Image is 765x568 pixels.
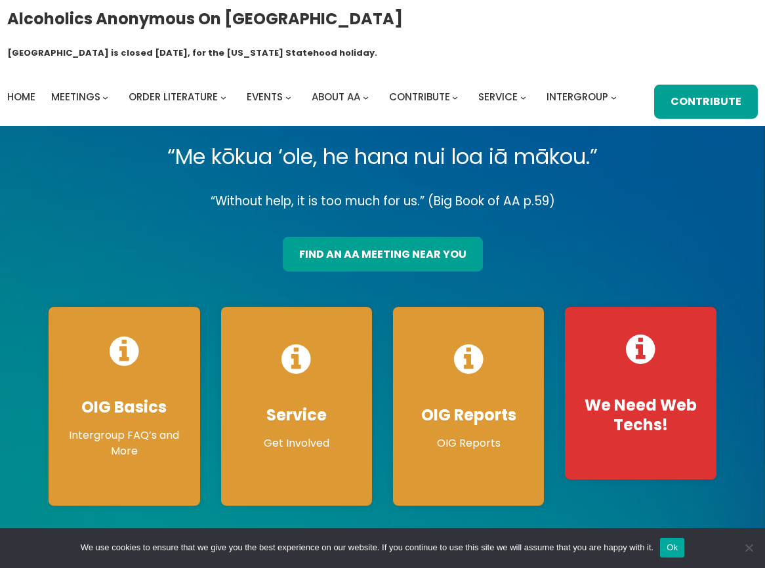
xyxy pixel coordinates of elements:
h4: We Need Web Techs! [578,396,703,435]
span: Contribute [389,90,450,104]
span: Events [247,90,283,104]
h4: OIG Reports [406,405,531,425]
p: OIG Reports [406,436,531,451]
span: Service [478,90,518,104]
a: Contribute [389,88,450,106]
h4: Service [234,405,359,425]
span: We use cookies to ensure that we give you the best experience on our website. If you continue to ... [81,541,653,554]
span: Intergroup [547,90,608,104]
a: Events [247,88,283,106]
span: Home [7,90,35,104]
p: Intergroup FAQ’s and More [62,428,186,459]
button: Intergroup submenu [611,94,617,100]
a: About AA [312,88,360,106]
h4: OIG Basics [62,397,186,417]
button: Contribute submenu [452,94,458,100]
a: Home [7,88,35,106]
h1: [GEOGRAPHIC_DATA] is closed [DATE], for the [US_STATE] Statehood holiday. [7,47,377,60]
p: “Without help, it is too much for us.” (Big Book of AA p.59) [38,191,726,213]
button: Order Literature submenu [220,94,226,100]
p: Get Involved [234,436,359,451]
button: About AA submenu [363,94,369,100]
a: Contribute [654,85,758,119]
button: Meetings submenu [102,94,108,100]
span: Order Literature [129,90,218,104]
span: Meetings [51,90,100,104]
p: “Me kōkua ‘ole, he hana nui loa iā mākou.” [38,138,726,175]
a: Intergroup [547,88,608,106]
a: find an aa meeting near you [283,237,483,271]
span: No [742,541,755,554]
button: Service submenu [520,94,526,100]
span: About AA [312,90,360,104]
button: Events submenu [285,94,291,100]
button: Ok [660,538,684,558]
nav: Intergroup [7,88,621,106]
a: Service [478,88,518,106]
a: Alcoholics Anonymous on [GEOGRAPHIC_DATA] [7,5,403,33]
a: Meetings [51,88,100,106]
